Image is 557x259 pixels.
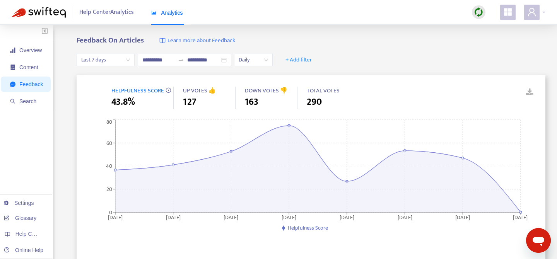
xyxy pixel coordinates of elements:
[106,138,112,147] tspan: 60
[12,7,66,18] img: Swifteq
[340,213,354,222] tspan: [DATE]
[81,54,130,66] span: Last 7 days
[503,7,513,17] span: appstore
[245,95,258,109] span: 163
[183,86,216,95] span: UP VOTES 👍
[280,54,318,66] button: + Add filter
[106,118,112,126] tspan: 80
[159,36,235,45] a: Learn more about Feedback
[239,54,268,66] span: Daily
[106,162,112,170] tspan: 40
[4,200,34,206] a: Settings
[19,81,43,87] span: Feedback
[178,57,184,63] span: to
[282,213,297,222] tspan: [DATE]
[151,10,157,15] span: area-chart
[178,57,184,63] span: swap-right
[159,37,166,44] img: image-link
[10,65,15,70] span: container
[183,95,196,109] span: 127
[307,95,322,109] span: 290
[10,48,15,53] span: signal
[4,247,43,253] a: Online Help
[10,99,15,104] span: search
[288,223,328,232] span: Helpfulness Score
[108,213,123,222] tspan: [DATE]
[111,86,164,95] span: HELPFULNESS SCORE
[19,64,38,70] span: Content
[456,213,470,222] tspan: [DATE]
[19,98,36,104] span: Search
[224,213,239,222] tspan: [DATE]
[10,82,15,87] span: message
[245,86,287,95] span: DOWN VOTES 👎
[474,7,484,17] img: sync.dc5367851b00ba804db3.png
[166,213,181,222] tspan: [DATE]
[15,231,47,237] span: Help Centers
[526,228,551,253] iframe: Button to launch messaging window
[285,55,312,65] span: + Add filter
[106,185,112,194] tspan: 20
[111,95,135,109] span: 43.8%
[109,208,112,216] tspan: 0
[527,7,536,17] span: user
[167,36,235,45] span: Learn more about Feedback
[398,213,412,222] tspan: [DATE]
[77,34,144,46] b: Feedback On Articles
[307,86,340,95] span: TOTAL VOTES
[513,213,528,222] tspan: [DATE]
[19,47,42,53] span: Overview
[79,5,134,20] span: Help Center Analytics
[4,215,36,221] a: Glossary
[151,10,183,16] span: Analytics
